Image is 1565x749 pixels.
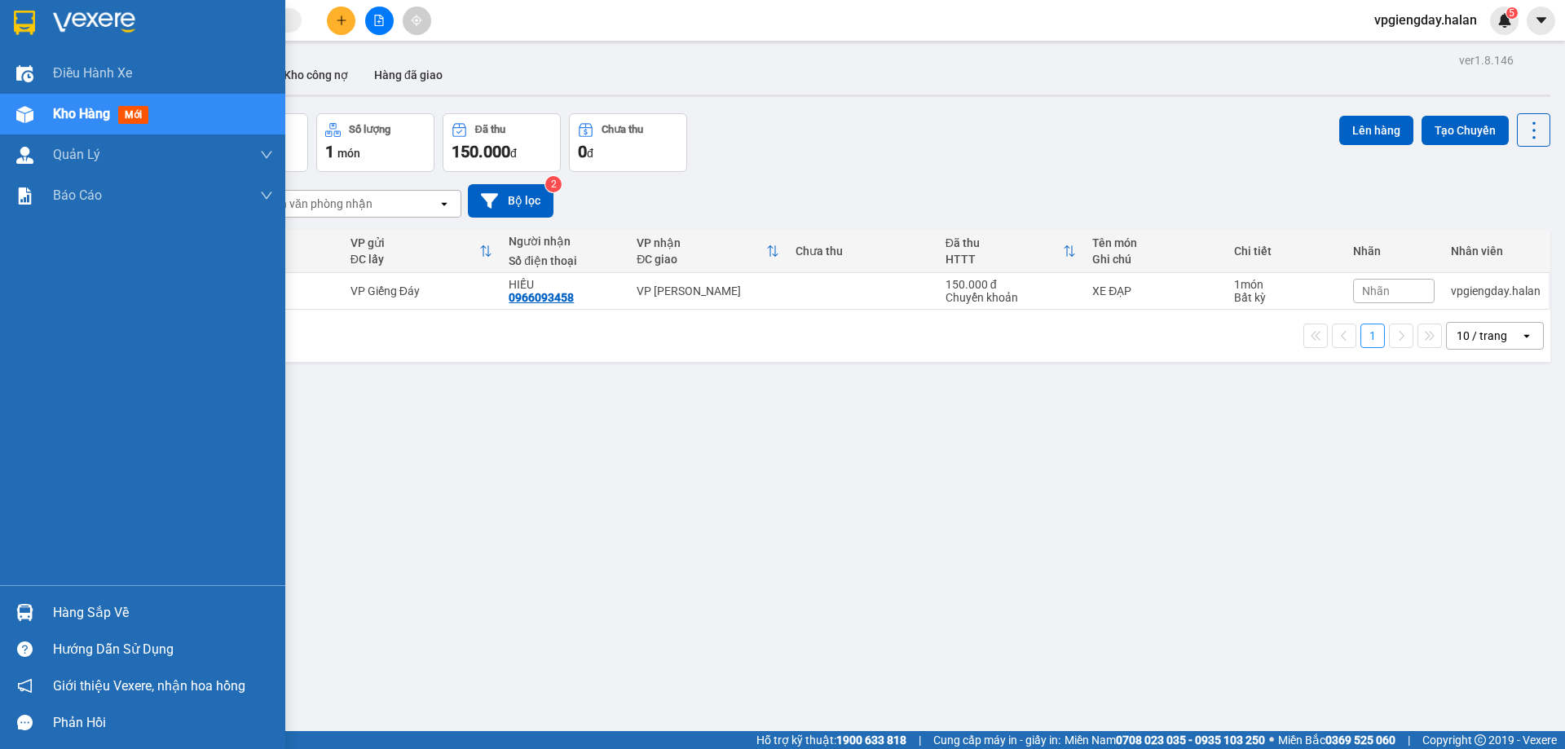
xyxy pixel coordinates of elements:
[1361,10,1490,30] span: vpgiengday.halan
[587,147,593,160] span: đ
[1459,51,1514,69] div: ver 1.8.146
[337,147,360,160] span: món
[16,65,33,82] img: warehouse-icon
[350,236,480,249] div: VP gửi
[336,15,347,26] span: plus
[1092,236,1217,249] div: Tên món
[475,124,505,135] div: Đã thu
[411,15,422,26] span: aim
[1234,278,1337,291] div: 1 món
[1269,737,1274,743] span: ⚪️
[637,284,779,297] div: VP [PERSON_NAME]
[16,187,33,205] img: solution-icon
[350,253,480,266] div: ĐC lấy
[1451,284,1541,297] div: vpgiengday.halan
[628,230,787,273] th: Toggle SortBy
[933,731,1060,749] span: Cung cấp máy in - giấy in:
[1092,253,1217,266] div: Ghi chú
[756,731,906,749] span: Hỗ trợ kỹ thuật:
[1534,13,1549,28] span: caret-down
[1451,245,1541,258] div: Nhân viên
[569,113,687,172] button: Chưa thu0đ
[946,291,1076,304] div: Chuyển khoản
[796,245,929,258] div: Chưa thu
[17,641,33,657] span: question-circle
[946,253,1063,266] div: HTTT
[1457,328,1507,344] div: 10 / trang
[53,676,245,696] span: Giới thiệu Vexere, nhận hoa hồng
[17,715,33,730] span: message
[919,731,921,749] span: |
[342,230,501,273] th: Toggle SortBy
[1520,329,1533,342] svg: open
[53,144,100,165] span: Quản Lý
[16,147,33,164] img: warehouse-icon
[53,711,273,735] div: Phản hồi
[946,236,1063,249] div: Đã thu
[53,63,132,83] span: Điều hành xe
[53,106,110,121] span: Kho hàng
[1116,734,1265,747] strong: 0708 023 035 - 0935 103 250
[509,278,620,291] div: HIẾU
[17,678,33,694] span: notification
[53,601,273,625] div: Hàng sắp về
[14,11,35,35] img: logo-vxr
[602,124,643,135] div: Chưa thu
[946,278,1076,291] div: 150.000 đ
[271,55,361,95] button: Kho công nợ
[443,113,561,172] button: Đã thu150.000đ
[637,253,766,266] div: ĐC giao
[16,106,33,123] img: warehouse-icon
[438,197,451,210] svg: open
[452,142,510,161] span: 150.000
[1339,116,1413,145] button: Lên hàng
[1497,13,1512,28] img: icon-new-feature
[545,176,562,192] sup: 2
[468,184,553,218] button: Bộ lọc
[509,235,620,248] div: Người nhận
[316,113,434,172] button: Số lượng1món
[53,185,102,205] span: Báo cáo
[1527,7,1555,35] button: caret-down
[361,55,456,95] button: Hàng đã giao
[16,604,33,621] img: warehouse-icon
[373,15,385,26] span: file-add
[1362,284,1390,297] span: Nhãn
[578,142,587,161] span: 0
[1234,291,1337,304] div: Bất kỳ
[1278,731,1395,749] span: Miền Bắc
[1325,734,1395,747] strong: 0369 525 060
[510,147,517,160] span: đ
[118,106,148,124] span: mới
[1065,731,1265,749] span: Miền Nam
[403,7,431,35] button: aim
[1234,245,1337,258] div: Chi tiết
[1509,7,1514,19] span: 5
[1506,7,1518,19] sup: 5
[509,291,574,304] div: 0966093458
[637,236,766,249] div: VP nhận
[325,142,334,161] span: 1
[260,196,373,212] div: Chọn văn phòng nhận
[1422,116,1509,145] button: Tạo Chuyến
[1475,734,1486,746] span: copyright
[937,230,1084,273] th: Toggle SortBy
[1408,731,1410,749] span: |
[1360,324,1385,348] button: 1
[327,7,355,35] button: plus
[1092,284,1217,297] div: XE ĐẠP
[365,7,394,35] button: file-add
[509,254,620,267] div: Số điện thoại
[53,637,273,662] div: Hướng dẫn sử dụng
[836,734,906,747] strong: 1900 633 818
[260,148,273,161] span: down
[350,284,493,297] div: VP Giếng Đáy
[260,189,273,202] span: down
[1353,245,1435,258] div: Nhãn
[349,124,390,135] div: Số lượng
